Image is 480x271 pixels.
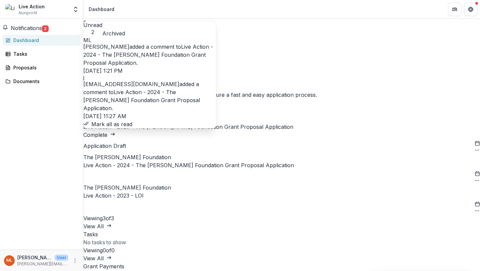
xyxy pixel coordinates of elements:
p: Viewing 0 of 0 [83,246,480,254]
span: Notifications [11,25,42,31]
button: More [71,257,79,265]
p: [PERSON_NAME][EMAIL_ADDRESS][DOMAIN_NAME] [17,261,68,267]
div: Dashboard [89,6,114,13]
span: Nonprofit [19,10,37,16]
span: [EMAIL_ADDRESS][DOMAIN_NAME] [83,81,179,87]
a: View All [83,223,112,230]
span: 2 [42,25,49,32]
span: -- [475,208,480,214]
button: Mark all as read [83,120,132,128]
nav: breadcrumb [86,4,117,14]
a: View All [83,255,112,262]
h2: Next Report [83,51,480,59]
h3: $15,000.00 [83,35,480,43]
button: Archived [102,29,125,37]
p: The [PERSON_NAME] Foundation [83,153,480,161]
h2: Proposals [83,107,480,115]
a: Proposals [3,62,80,73]
button: Unread [83,21,102,35]
div: Dashboard [13,37,75,44]
span: [PERSON_NAME] [83,43,129,50]
div: Live Action [19,3,45,10]
a: Documents [3,76,80,87]
h2: Grant Payments [83,262,480,270]
h3: No upcoming report [83,59,480,67]
div: Mauricio Leone [6,258,12,263]
p: added a comment to . [83,43,216,67]
p: added a comment to . [83,80,216,112]
span: -- [475,177,480,184]
a: Live Action - 2024 - The [PERSON_NAME] Foundation Grant Proposal Application [83,162,294,169]
div: jcline@bolickfoundation.org [83,75,216,80]
a: Live Action - 2024 - The [PERSON_NAME] Foundation Grant Proposal Application [83,89,200,111]
p: [PERSON_NAME] [17,254,52,261]
p: [DATE] 11:27 AM [83,112,216,120]
p: No tasks to show [83,238,480,246]
span: Application Draft [83,143,126,149]
a: Tasks [3,48,80,59]
h2: Tasks [83,230,480,238]
button: Partners [448,3,461,16]
h1: Dashboard [83,19,480,27]
p: [DATE] 1:21 PM [83,67,216,75]
button: Get Help [464,3,477,16]
div: Documents [13,78,75,85]
h3: Keep your information up-to-date on Temelio to ensure a fast and easy application process. [83,91,480,99]
p: The [PERSON_NAME] Foundation [83,184,480,192]
p: Upcoming reports will appear here. [83,67,480,75]
h2: Update your information [83,83,480,91]
a: Dashboard [3,35,80,46]
p: User [55,255,68,261]
p: Viewing 3 of 3 [83,214,480,222]
div: Tasks [13,50,75,57]
div: Mauricio Leone [83,37,216,43]
a: Live Action - 2023 - LOI [83,192,144,199]
img: Live Action [5,4,16,15]
button: Notifications2 [3,24,49,32]
button: Open entity switcher [71,3,80,16]
p: The [PERSON_NAME] Foundation [83,115,480,123]
a: Live Action - 2024 - The [PERSON_NAME] Foundation Grant Proposal Application [83,43,213,66]
span: 2 [83,29,102,35]
div: Proposals [13,64,75,71]
h2: Total Awarded [83,27,480,35]
a: Complete [83,131,115,138]
span: -- [475,147,480,153]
